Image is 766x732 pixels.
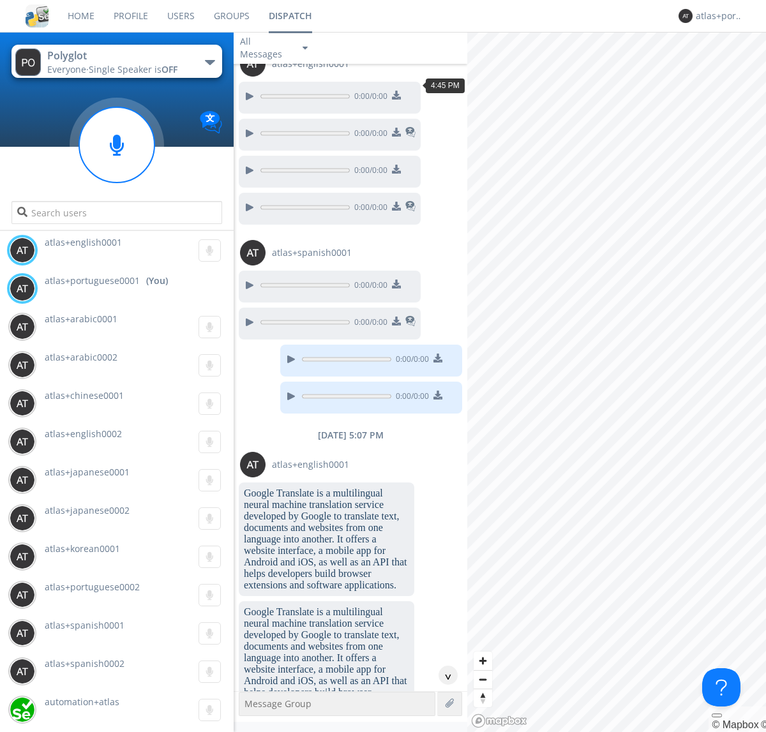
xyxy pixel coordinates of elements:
span: atlas+arabic0002 [45,351,117,363]
img: 373638.png [10,620,35,646]
span: atlas+korean0001 [45,542,120,555]
div: atlas+portuguese0001 [696,10,744,22]
span: atlas+english0001 [45,236,122,248]
span: atlas+arabic0001 [45,313,117,325]
img: download media button [392,91,401,100]
img: download media button [392,317,401,325]
span: 0:00 / 0:00 [350,280,387,294]
span: atlas+spanish0002 [45,657,124,669]
img: 373638.png [10,467,35,493]
span: OFF [161,63,177,75]
span: atlas+english0001 [272,57,349,70]
img: 373638.png [10,505,35,531]
span: atlas+portuguese0002 [45,581,140,593]
img: caret-down-sm.svg [303,47,308,50]
div: (You) [146,274,168,287]
img: 373638.png [10,659,35,684]
img: Translation enabled [200,111,222,133]
img: 373638.png [10,237,35,263]
div: [DATE] 5:07 PM [234,429,467,442]
img: 373638.png [679,9,693,23]
div: ^ [439,666,458,685]
div: All Messages [240,35,291,61]
button: Toggle attribution [712,713,722,717]
iframe: Toggle Customer Support [702,668,740,706]
button: Zoom in [474,652,492,670]
img: 373638.png [240,51,266,77]
img: download media button [392,165,401,174]
span: 4:45 PM [431,81,460,90]
span: 0:00 / 0:00 [350,91,387,105]
input: Search users [11,201,222,224]
span: This is a translated message [405,125,416,142]
span: automation+atlas [45,696,119,708]
span: atlas+japanese0002 [45,504,130,516]
a: Mapbox logo [471,713,527,728]
img: 373638.png [10,429,35,454]
img: 373638.png [240,240,266,265]
img: download media button [392,280,401,288]
img: cddb5a64eb264b2086981ab96f4c1ba7 [26,4,49,27]
img: 373638.png [10,391,35,416]
span: atlas+japanese0001 [45,466,130,478]
img: 373638.png [10,352,35,378]
span: This is a translated message [405,314,416,331]
img: d2d01cd9b4174d08988066c6d424eccd [10,697,35,722]
span: 0:00 / 0:00 [391,354,429,368]
img: 373638.png [15,49,41,76]
span: 0:00 / 0:00 [350,202,387,216]
img: download media button [433,354,442,362]
img: 373638.png [10,544,35,569]
span: 0:00 / 0:00 [391,391,429,405]
img: 373638.png [240,452,266,477]
img: translated-message [405,127,416,137]
span: atlas+chinese0001 [45,389,124,401]
img: translated-message [405,316,416,326]
img: download media button [392,128,401,137]
img: 373638.png [10,276,35,301]
button: PolyglotEveryone·Single Speaker isOFF [11,45,222,78]
div: Everyone · [47,63,191,76]
span: This is a translated message [405,199,416,216]
button: Reset bearing to north [474,689,492,707]
span: 0:00 / 0:00 [350,165,387,179]
span: atlas+english0001 [272,458,349,471]
img: download media button [433,391,442,400]
dc-p: Google Translate is a multilingual neural machine translation service developed by Google to tran... [244,488,409,591]
button: Zoom out [474,670,492,689]
a: Mapbox [712,719,758,730]
div: Polyglot [47,49,191,63]
span: atlas+english0002 [45,428,122,440]
dc-p: Google Translate is a multilingual neural machine translation service developed by Google to tran... [244,606,409,710]
img: 373638.png [10,582,35,608]
img: 373638.png [10,314,35,340]
span: atlas+spanish0001 [45,619,124,631]
span: 0:00 / 0:00 [350,128,387,142]
span: 0:00 / 0:00 [350,317,387,331]
span: atlas+spanish0001 [272,246,352,259]
span: Single Speaker is [89,63,177,75]
span: atlas+portuguese0001 [45,274,140,287]
span: Reset bearing to north [474,689,492,707]
img: translated-message [405,201,416,211]
img: download media button [392,202,401,211]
